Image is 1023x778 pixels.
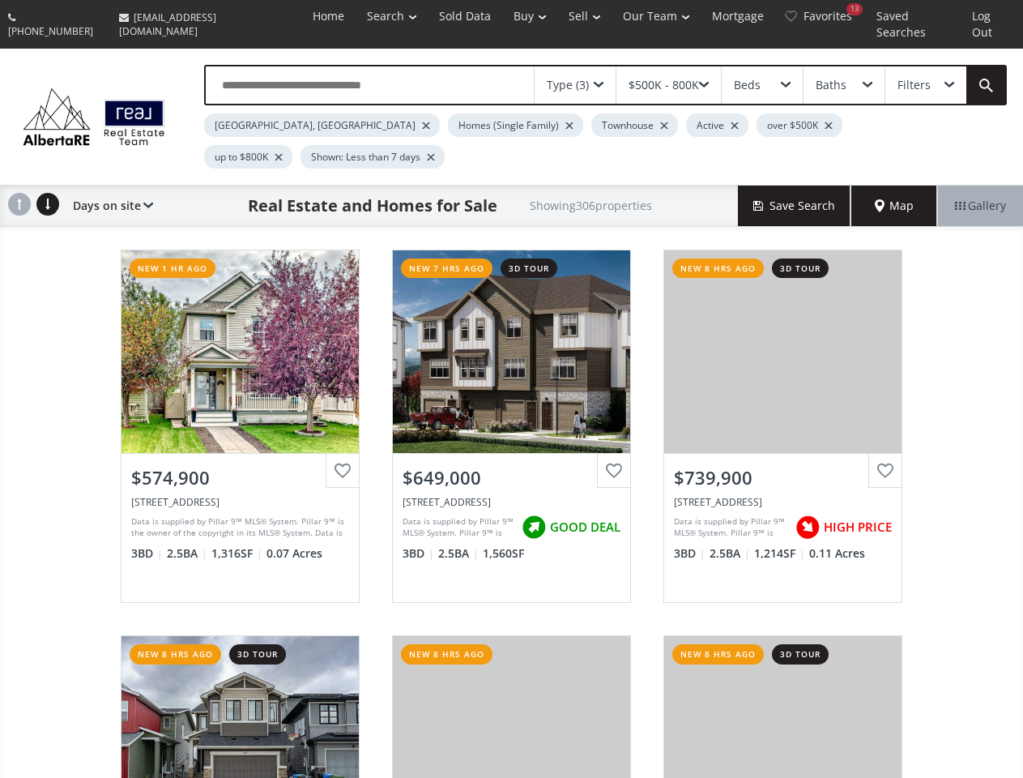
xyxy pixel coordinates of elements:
[846,3,863,15] div: 13
[211,545,262,562] span: 1,316 SF
[937,186,1023,226] div: Gallery
[647,233,919,619] a: new 8 hrs ago3d tour$739,900[STREET_ADDRESS]Data is supplied by Pillar 9™ MLS® System. Pillar 9™ ...
[119,11,216,38] span: [EMAIL_ADDRESS][DOMAIN_NAME]
[851,186,937,226] div: Map
[875,198,914,214] span: Map
[809,545,865,562] span: 0.11 Acres
[376,233,647,619] a: new 7 hrs ago3d tour$649,000[STREET_ADDRESS]Data is supplied by Pillar 9™ MLS® System. Pillar 9™ ...
[734,79,761,91] div: Beds
[738,186,851,226] button: Save Search
[131,545,163,562] span: 3 BD
[674,465,892,490] div: $739,900
[403,515,514,540] div: Data is supplied by Pillar 9™ MLS® System. Pillar 9™ is the owner of the copyright in its MLS® Sy...
[757,113,842,137] div: over $500K
[674,515,787,540] div: Data is supplied by Pillar 9™ MLS® System. Pillar 9™ is the owner of the copyright in its MLS® Sy...
[301,145,445,169] div: Shown: Less than 7 days
[686,113,748,137] div: Active
[131,465,349,490] div: $574,900
[547,79,589,91] div: Type (3)
[8,24,93,38] span: [PHONE_NUMBER]
[754,545,805,562] span: 1,214 SF
[674,495,892,509] div: 105 Citadel Hills Circle NW, Calgary, AB T3G 3V5
[816,79,846,91] div: Baths
[204,145,292,169] div: up to $800K
[438,545,479,562] span: 2.5 BA
[131,515,345,540] div: Data is supplied by Pillar 9™ MLS® System. Pillar 9™ is the owner of the copyright in its MLS® Sy...
[111,2,298,46] a: [EMAIL_ADDRESS][DOMAIN_NAME]
[167,545,207,562] span: 2.5 BA
[266,545,322,562] span: 0.07 Acres
[131,495,349,509] div: 7 Bridleglen Park SW, Calgary, AB T2Y 3W8
[955,198,1006,214] span: Gallery
[550,519,620,536] span: GOOD DEAL
[403,495,620,509] div: 2231 81st Street SW #111, Calgary, AB T3H 3V8
[204,113,440,137] div: [GEOGRAPHIC_DATA], [GEOGRAPHIC_DATA]
[65,186,153,226] div: Days on site
[629,79,699,91] div: $500K - 800K
[403,465,620,490] div: $649,000
[530,199,652,212] h2: Showing 306 properties
[591,113,678,137] div: Townhouse
[791,511,824,544] img: rating icon
[403,545,434,562] span: 3 BD
[483,545,524,562] span: 1,560 SF
[674,545,705,562] span: 3 BD
[104,233,376,619] a: new 1 hr ago$574,900[STREET_ADDRESS]Data is supplied by Pillar 9™ MLS® System. Pillar 9™ is the o...
[710,545,750,562] span: 2.5 BA
[824,519,892,536] span: HIGH PRICE
[248,194,497,217] h1: Real Estate and Homes for Sale
[518,511,550,544] img: rating icon
[16,84,172,149] img: Logo
[897,79,931,91] div: Filters
[448,113,583,137] div: Homes (Single Family)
